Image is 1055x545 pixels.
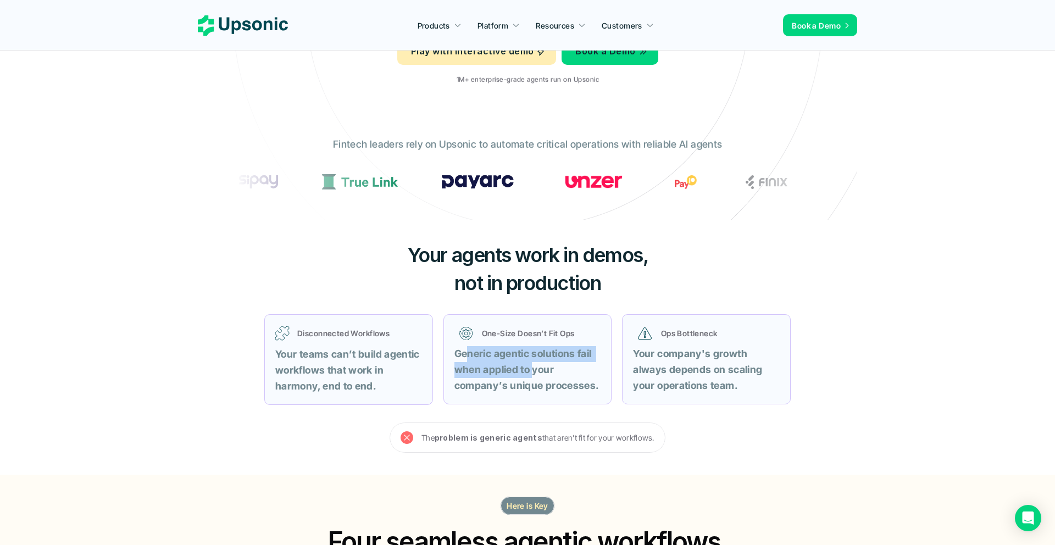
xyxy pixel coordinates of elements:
[454,348,599,391] strong: Generic agentic solutions fail when applied to your company’s unique processes.
[421,431,654,444] p: The that aren’t fit for your workflows.
[411,15,468,35] a: Products
[477,20,508,31] p: Platform
[333,137,722,153] p: Fintech leaders rely on Upsonic to automate critical operations with reliable AI agents
[297,327,422,339] p: Disconnected Workflows
[536,20,574,31] p: Resources
[633,348,764,391] strong: Your company's growth always depends on scaling your operations team.
[397,37,556,65] a: Play with interactive demo
[575,43,635,59] p: Book a Demo
[418,20,450,31] p: Products
[407,243,648,267] span: Your agents work in demos,
[792,20,841,31] p: Book a Demo
[411,43,534,59] p: Play with interactive demo
[602,20,642,31] p: Customers
[562,37,658,65] a: Book a Demo
[435,433,542,442] strong: problem is generic agents
[454,271,601,295] span: not in production
[661,327,775,339] p: Ops Bottleneck
[482,327,596,339] p: One-Size Doesn’t Fit Ops
[783,14,857,36] a: Book a Demo
[1015,505,1041,531] div: Open Intercom Messenger
[507,500,548,511] p: Here is Key
[456,76,598,84] p: 1M+ enterprise-grade agents run on Upsonic
[275,348,422,392] strong: Your teams can’t build agentic workflows that work in harmony, end to end.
